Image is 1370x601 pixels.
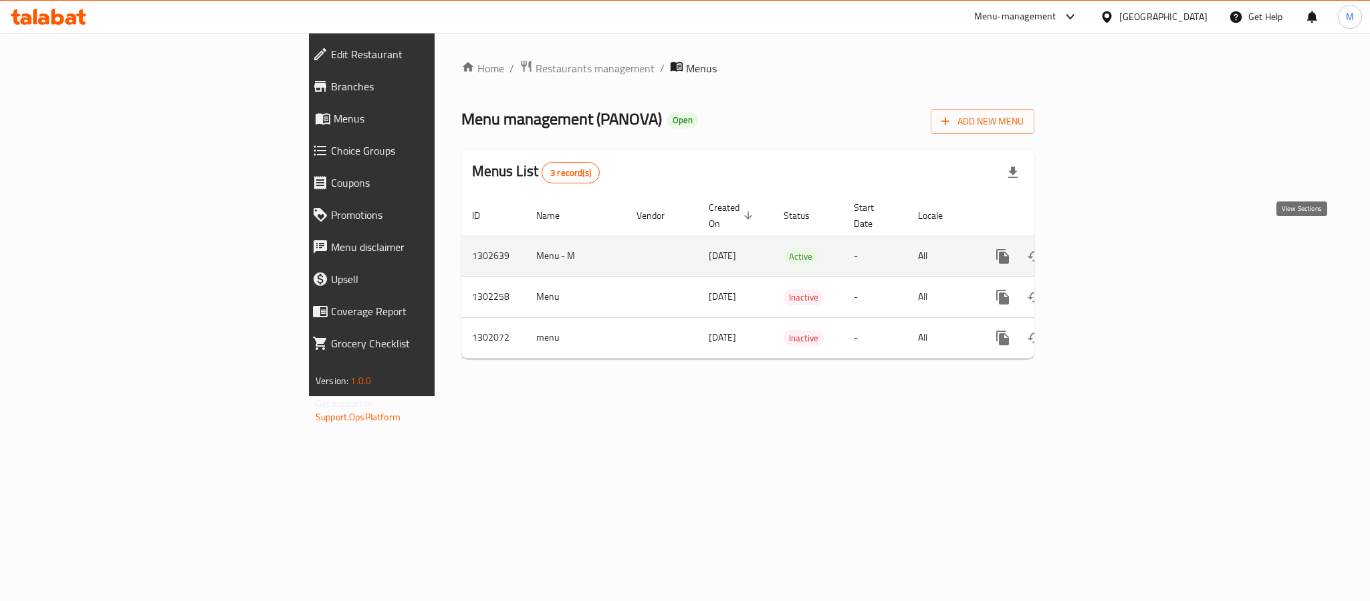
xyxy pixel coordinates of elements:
a: Grocery Checklist [302,327,538,359]
span: Locale [918,207,960,224]
span: Open [667,114,698,126]
span: ID [472,207,497,224]
span: Version: [316,372,348,390]
span: [DATE] [709,288,736,305]
span: Choice Groups [331,143,527,159]
td: Menu [526,276,626,317]
div: [GEOGRAPHIC_DATA] [1119,9,1208,24]
span: Upsell [331,271,527,287]
span: Vendor [637,207,682,224]
table: enhanced table [461,195,1126,359]
button: Change Status [1019,281,1051,313]
a: Coupons [302,167,538,199]
button: Change Status [1019,322,1051,354]
span: Get support on: [316,395,377,412]
a: Edit Restaurant [302,38,538,70]
a: Choice Groups [302,135,538,167]
span: Menus [686,60,717,76]
span: Add New Menu [941,113,1024,130]
span: Coverage Report [331,303,527,319]
span: Status [784,207,827,224]
button: Change Status [1019,240,1051,272]
td: All [907,236,976,276]
nav: breadcrumb [461,60,1034,77]
td: menu [526,317,626,358]
div: Inactive [784,289,824,305]
td: All [907,276,976,317]
span: 1.0.0 [350,372,371,390]
div: Menu-management [974,9,1056,25]
span: [DATE] [709,329,736,346]
button: more [987,240,1019,272]
span: Start Date [854,199,891,232]
a: Support.OpsPlatform [316,408,401,426]
button: more [987,322,1019,354]
span: 3 record(s) [542,167,599,179]
h2: Menus List [472,161,600,183]
td: Menu - M [526,236,626,276]
div: Open [667,112,698,128]
a: Restaurants management [520,60,655,77]
span: Restaurants management [536,60,655,76]
div: Export file [997,157,1029,189]
a: Coverage Report [302,295,538,327]
span: Active [784,249,818,264]
td: All [907,317,976,358]
a: Upsell [302,263,538,295]
span: Coupons [331,175,527,191]
span: Menu disclaimer [331,239,527,255]
span: Inactive [784,331,824,346]
td: - [843,317,907,358]
span: Menu management ( PANOVA ) [461,104,662,134]
a: Menu disclaimer [302,231,538,263]
span: Menus [334,110,527,126]
span: Created On [709,199,757,232]
button: more [987,281,1019,313]
span: Name [536,207,577,224]
button: Add New Menu [931,109,1034,134]
a: Promotions [302,199,538,231]
span: Branches [331,78,527,94]
span: Grocery Checklist [331,335,527,351]
div: Active [784,248,818,264]
a: Menus [302,102,538,135]
div: Total records count [542,162,600,183]
td: - [843,276,907,317]
td: - [843,236,907,276]
span: [DATE] [709,247,736,264]
li: / [660,60,665,76]
span: Promotions [331,207,527,223]
th: Actions [976,195,1126,236]
span: Edit Restaurant [331,46,527,62]
a: Branches [302,70,538,102]
span: M [1346,9,1354,24]
span: Inactive [784,290,824,305]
